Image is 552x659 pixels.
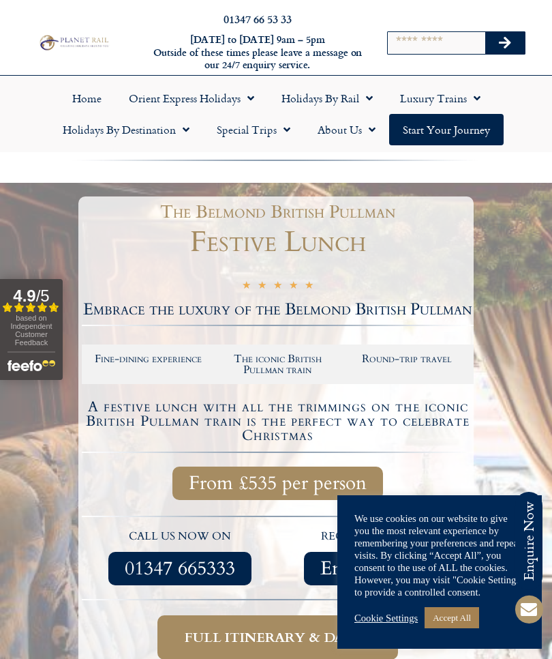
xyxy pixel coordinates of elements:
button: Search [485,32,525,54]
a: Enquire Now [304,552,448,585]
span: Enquire Now [320,560,431,577]
i: ★ [273,280,282,293]
div: We use cookies on our website to give you the most relevant experience by remembering your prefer... [354,512,525,598]
h2: Embrace the luxury of the Belmond British Pullman [82,302,474,318]
h2: Round-trip travel [349,353,465,364]
span: From £535 per person [189,475,367,492]
a: About Us [304,114,389,145]
a: Special Trips [203,114,304,145]
a: Home [59,83,115,114]
i: ★ [289,280,298,293]
span: 01347 665333 [125,560,235,577]
a: Holidays by Rail [268,83,386,114]
h2: The iconic British Pullman train [220,353,336,375]
i: ★ [305,280,313,293]
a: 01347 66 53 33 [224,11,292,27]
h1: The Belmond British Pullman [89,203,467,221]
p: call us now on [89,528,271,546]
a: Accept All [425,607,479,628]
a: Luxury Trains [386,83,494,114]
i: ★ [258,280,266,293]
img: Planet Rail Train Holidays Logo [37,33,110,52]
a: Cookie Settings [354,612,418,624]
a: Start your Journey [389,114,504,145]
h4: A festive lunch with all the trimmings on the iconic British Pullman train is the perfect way to ... [84,400,472,443]
a: Orient Express Holidays [115,83,268,114]
p: request a quote [285,528,467,546]
h2: Fine-dining experience [91,353,206,364]
div: 5/5 [242,279,313,293]
h1: Festive Lunch [82,228,474,257]
span: Full itinerary & dates [185,629,371,646]
a: 01347 665333 [108,552,251,585]
i: ★ [242,280,251,293]
nav: Menu [7,83,545,145]
a: From £535 per person [172,467,383,500]
a: Holidays by Destination [49,114,203,145]
h6: [DATE] to [DATE] 9am – 5pm Outside of these times please leave a message on our 24/7 enquiry serv... [151,33,365,72]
